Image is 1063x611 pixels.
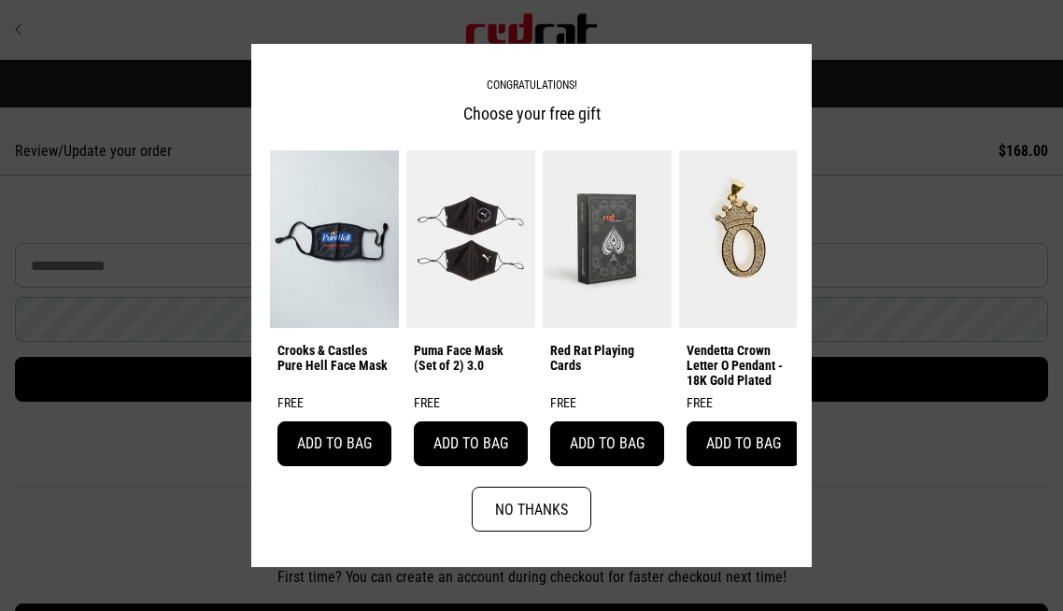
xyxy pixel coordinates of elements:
span: FREE [687,395,713,410]
button: No Thanks [472,487,591,532]
button: Add to bag [550,421,664,466]
img: Vendetta Crown Letter O Pendant - 18K Gold Plated [679,150,808,328]
span: FREE [277,395,304,410]
a: Puma Face Mask (Set of 2) 3.0 [414,343,528,373]
a: Crooks & Castles Pure Hell Face Mask [277,343,391,373]
span: FREE [550,395,576,410]
a: Vendetta Crown Letter O Pendant - 18K Gold Plated [687,343,801,388]
a: Red Rat Playing Cards [550,343,664,373]
span: FREE [414,395,440,410]
img: Puma Face Mask (Set of 2) 3.0 [406,150,535,328]
img: Red Rat Playing Cards [543,150,672,328]
button: Add to bag [687,421,801,466]
img: Crooks & Castles Pure Hell Face Mask [270,150,399,328]
button: Add to bag [414,421,528,466]
button: Add to bag [277,421,391,466]
h2: Choose your free gift [266,100,797,128]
